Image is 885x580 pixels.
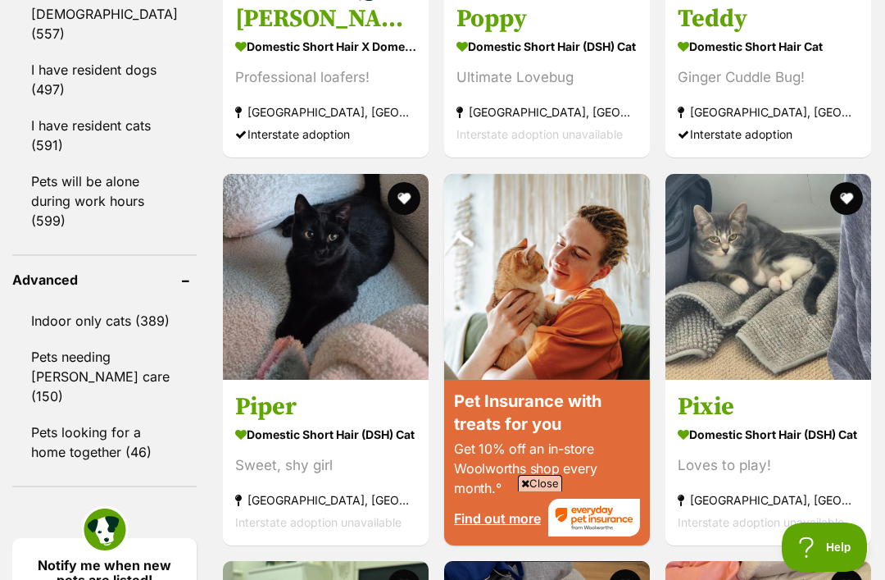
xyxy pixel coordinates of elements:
[456,128,623,142] span: Interstate adoption unavailable
[665,379,871,546] a: Pixie Domestic Short Hair (DSH) Cat Loves to play! [GEOGRAPHIC_DATA], [GEOGRAPHIC_DATA] Interstat...
[235,35,416,59] strong: Domestic Short Hair x Domestic Long Hair Cat
[12,164,197,238] a: Pets will be alone during work hours (599)
[235,67,416,89] div: Professional loafers!
[388,182,420,215] button: favourite
[12,340,197,413] a: Pets needing [PERSON_NAME] care (150)
[12,272,197,287] header: Advanced
[235,102,416,124] strong: [GEOGRAPHIC_DATA], [GEOGRAPHIC_DATA]
[456,35,638,59] strong: Domestic Short Hair (DSH) Cat
[456,102,638,124] strong: [GEOGRAPHIC_DATA], [GEOGRAPHIC_DATA]
[456,4,638,35] h3: Poppy
[518,475,562,491] span: Close
[456,67,638,89] div: Ultimate Lovebug
[235,4,416,35] h3: [PERSON_NAME] and [PERSON_NAME]
[12,108,197,162] a: I have resident cats (591)
[678,67,859,89] div: Ginger Cuddle Bug!
[678,489,859,511] strong: [GEOGRAPHIC_DATA], [GEOGRAPHIC_DATA]
[235,391,416,422] h3: Piper
[678,102,859,124] strong: [GEOGRAPHIC_DATA], [GEOGRAPHIC_DATA]
[235,422,416,446] strong: Domestic Short Hair (DSH) Cat
[12,415,197,469] a: Pets looking for a home together (46)
[830,182,863,215] button: favourite
[235,124,416,146] div: Interstate adoption
[235,454,416,477] div: Sweet, shy girl
[678,4,859,35] h3: Teddy
[144,498,741,572] iframe: Advertisement
[223,379,429,546] a: Piper Domestic Short Hair (DSH) Cat Sweet, shy girl [GEOGRAPHIC_DATA], [GEOGRAPHIC_DATA] Intersta...
[12,304,197,338] a: Indoor only cats (389)
[678,454,859,477] div: Loves to play!
[223,174,429,380] img: Piper - Domestic Short Hair (DSH) Cat
[782,523,869,572] iframe: Help Scout Beacon - Open
[12,53,197,107] a: I have resident dogs (497)
[678,422,859,446] strong: Domestic Short Hair (DSH) Cat
[665,174,871,380] img: Pixie - Domestic Short Hair (DSH) Cat
[678,124,859,146] div: Interstate adoption
[678,391,859,422] h3: Pixie
[678,35,859,59] strong: Domestic Short Hair Cat
[678,515,844,529] span: Interstate adoption unavailable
